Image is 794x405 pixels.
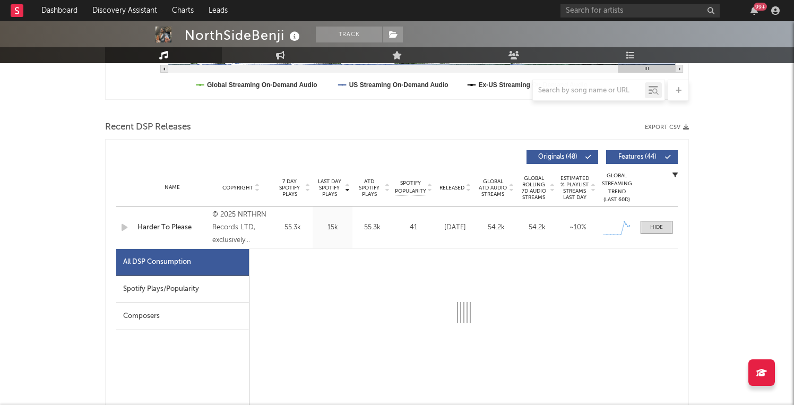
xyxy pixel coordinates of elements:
div: All DSP Consumption [123,256,191,269]
div: 41 [395,222,432,233]
div: 99 + [754,3,767,11]
button: Features(44) [606,150,678,164]
div: Global Streaming Trend (Last 60D) [601,172,633,204]
input: Search for artists [560,4,720,18]
div: Spotify Plays/Popularity [116,276,249,303]
span: Features ( 44 ) [613,154,662,160]
span: Released [439,185,464,191]
a: Harder To Please [137,222,207,233]
div: 54.2k [519,222,555,233]
div: Name [137,184,207,192]
span: Originals ( 48 ) [533,154,582,160]
button: 99+ [750,6,758,15]
div: © 2025 NRTHRN Records LTD, exclusively distributed by EGA Distro [212,209,270,247]
span: Recent DSP Releases [105,121,191,134]
div: Composers [116,303,249,330]
span: Estimated % Playlist Streams Last Day [560,175,589,201]
button: Originals(48) [527,150,598,164]
span: Spotify Popularity [395,179,426,195]
div: [DATE] [437,222,473,233]
div: 55.3k [275,222,310,233]
span: Global ATD Audio Streams [478,178,507,197]
button: Export CSV [645,124,689,131]
div: 15k [315,222,350,233]
span: 7 Day Spotify Plays [275,178,304,197]
span: Last Day Spotify Plays [315,178,343,197]
div: ~ 10 % [560,222,595,233]
input: Search by song name or URL [533,87,645,95]
button: Track [316,27,382,42]
span: Global Rolling 7D Audio Streams [519,175,548,201]
span: ATD Spotify Plays [355,178,383,197]
div: All DSP Consumption [116,249,249,276]
span: Copyright [222,185,253,191]
div: 54.2k [478,222,514,233]
div: NorthSideBenji [185,27,303,44]
div: 55.3k [355,222,390,233]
